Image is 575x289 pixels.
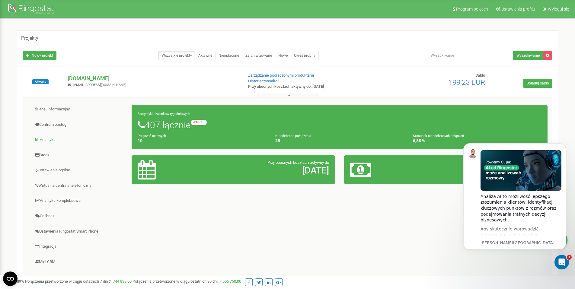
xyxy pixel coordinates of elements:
[68,75,238,82] p: [DOMAIN_NAME]
[248,73,314,78] a: Zarządzanie podłączonymi produktami
[27,117,132,132] a: Centrum obsługi
[25,279,132,284] span: Połączenia przetworzone w ciągu ostatnich 7 dni :
[454,134,575,273] iframe: Intercom notifications wiadomość
[427,51,513,60] input: Wyszukiwanie
[27,193,132,208] a: Analityka kompleksowa
[158,51,195,60] a: Wszystkie projekty
[513,51,543,60] button: Wyszukiwanie
[248,84,374,90] p: Przy obecnych kosztach aktywny do: [DATE]
[291,51,319,60] a: Okres próbny
[275,138,404,143] h4: 28
[267,160,329,165] span: Przy obecnych kosztach aktywny do
[501,7,535,11] span: Ustawienia profilu
[475,73,485,78] span: Saldo
[27,132,132,147] a: Analityka
[27,224,132,239] a: Ustawienia Ringostat Smart Phone
[138,120,541,130] h1: 407 łącznie
[204,165,329,175] h2: [DATE]
[456,7,488,11] span: Program poleceń
[110,279,132,284] a: 1 744 838,00
[27,270,132,284] a: Call tracking
[27,102,132,117] a: Panel Informacyjny
[27,163,132,178] a: Ustawienia ogólne
[191,120,207,125] small: -210
[417,165,541,175] h2: 199,23 €
[27,209,132,224] a: Callback
[195,51,216,60] a: Aktywne
[23,51,56,60] a: Nowy projekt
[27,148,132,163] a: Środki
[275,51,291,60] a: Nowe
[554,255,569,269] iframe: Intercom live chat
[523,79,552,88] a: Doładuj saldo
[219,279,241,284] a: 7 556 750,00
[133,279,241,284] span: Połączenia przetworzone w ciągu ostatnich 30 dni :
[548,7,569,11] span: Wyloguj się
[248,79,279,83] a: Historia transakcji
[242,51,275,60] a: Zarchiwizowane
[413,134,464,138] small: Stosunek nieodebranych połączeń
[138,134,166,138] small: Połączeń celowych
[3,272,18,286] button: Open CMP widget
[73,83,126,87] span: [EMAIL_ADDRESS][DOMAIN_NAME]
[138,138,266,143] h4: 10
[21,36,38,41] h5: Projekty
[27,255,132,269] a: Mini CRM
[32,79,49,84] span: Aktywny
[275,134,311,138] small: Nieodebrane połączenia
[138,112,190,116] small: Statystyki dzwonków tygodniowych
[449,78,485,87] span: 199,23 EUR
[215,51,242,60] a: Nieopłacone
[567,255,572,260] span: 1
[27,239,132,254] a: Integracja
[27,178,132,193] a: Wirtualna centrala telefoniczna
[413,138,541,143] h4: 6,88 %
